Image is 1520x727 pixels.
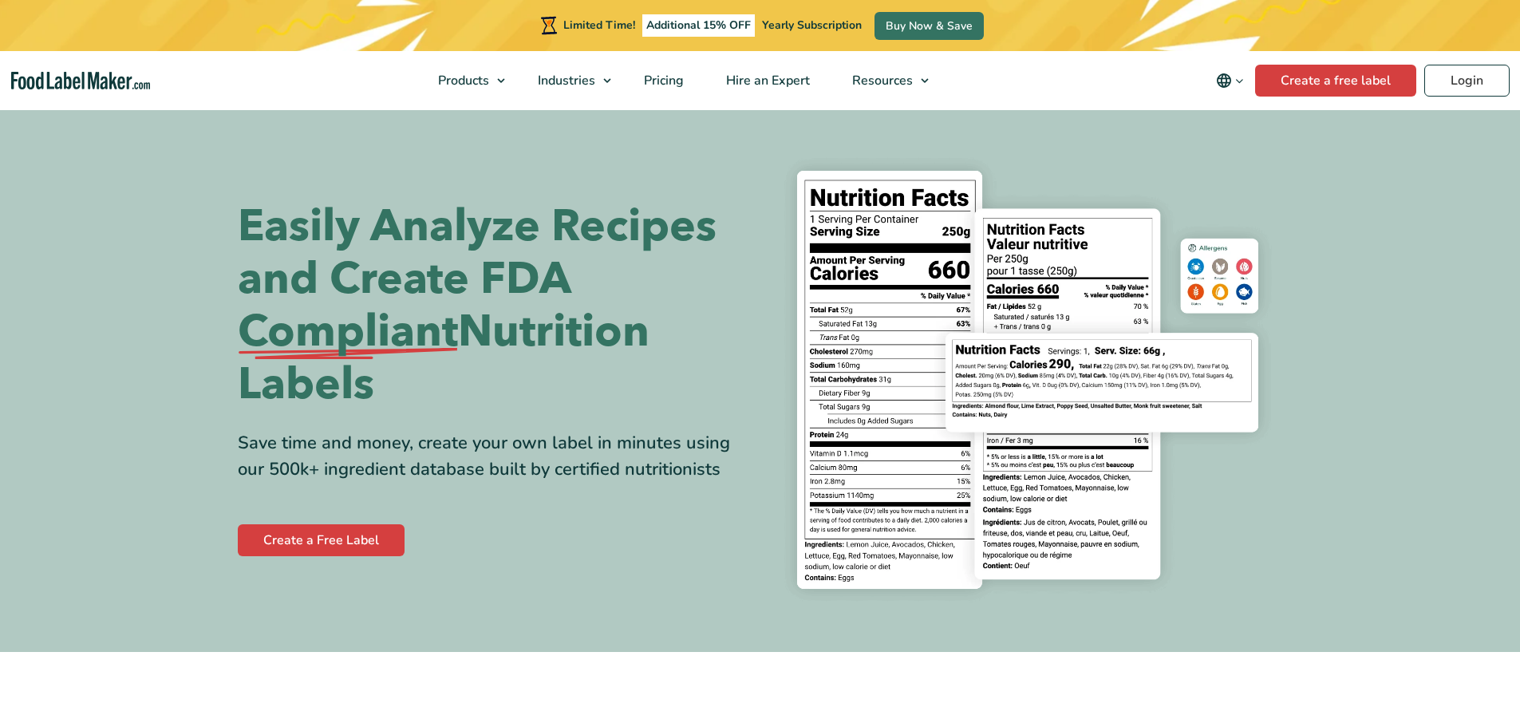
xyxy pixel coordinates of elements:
[762,18,862,33] span: Yearly Subscription
[639,72,685,89] span: Pricing
[238,306,458,358] span: Compliant
[705,51,827,110] a: Hire an Expert
[433,72,491,89] span: Products
[831,51,937,110] a: Resources
[847,72,914,89] span: Resources
[642,14,755,37] span: Additional 15% OFF
[238,430,748,483] div: Save time and money, create your own label in minutes using our 500k+ ingredient database built b...
[623,51,701,110] a: Pricing
[1255,65,1416,97] a: Create a free label
[517,51,619,110] a: Industries
[721,72,811,89] span: Hire an Expert
[563,18,635,33] span: Limited Time!
[1424,65,1510,97] a: Login
[238,200,748,411] h1: Easily Analyze Recipes and Create FDA Nutrition Labels
[874,12,984,40] a: Buy Now & Save
[238,524,405,556] a: Create a Free Label
[417,51,513,110] a: Products
[1205,65,1255,97] button: Change language
[533,72,597,89] span: Industries
[11,72,151,90] a: Food Label Maker homepage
